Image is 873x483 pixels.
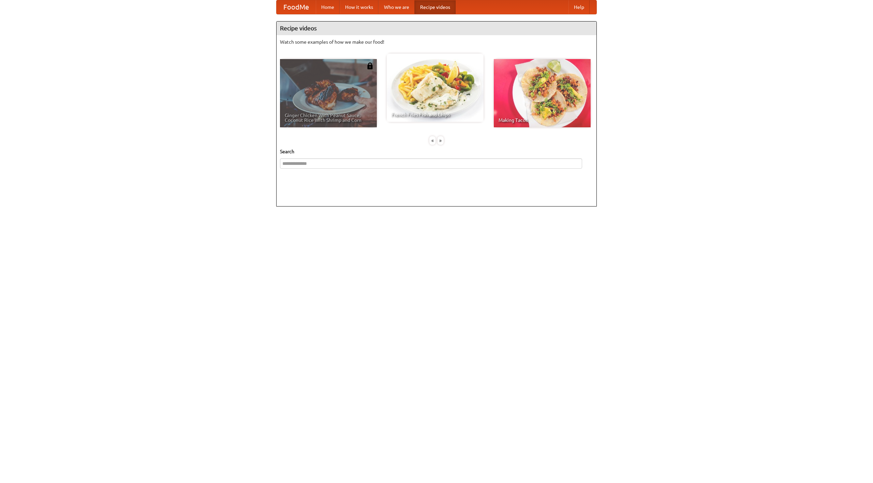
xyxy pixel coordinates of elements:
a: French Fries Fish and Chips [387,54,484,122]
a: How it works [340,0,379,14]
div: » [438,136,444,145]
a: Home [316,0,340,14]
img: 483408.png [367,62,373,69]
span: Making Tacos [499,118,586,123]
a: Making Tacos [494,59,591,127]
h4: Recipe videos [277,22,596,35]
a: Who we are [379,0,415,14]
span: French Fries Fish and Chips [391,112,479,117]
a: FoodMe [277,0,316,14]
p: Watch some examples of how we make our food! [280,39,593,45]
div: « [429,136,435,145]
h5: Search [280,148,593,155]
a: Recipe videos [415,0,456,14]
a: Help [568,0,590,14]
